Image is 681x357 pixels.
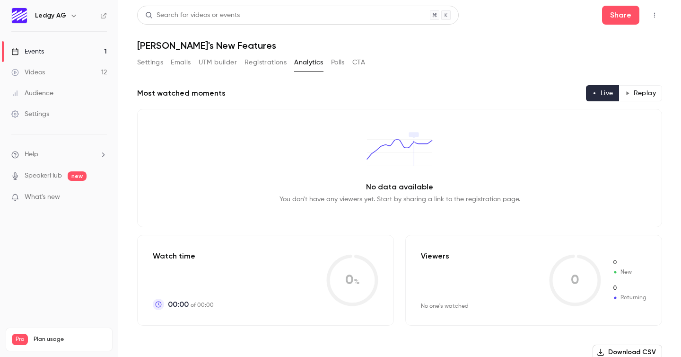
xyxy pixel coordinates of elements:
[12,334,28,345] span: Pro
[153,250,214,262] p: Watch time
[331,55,345,70] button: Polls
[619,85,662,101] button: Replay
[11,89,53,98] div: Audience
[11,47,44,56] div: Events
[612,284,646,293] span: Returning
[68,171,87,181] span: new
[199,55,237,70] button: UTM builder
[168,299,214,310] p: of 00:00
[279,195,520,204] p: You don't have any viewers yet. Start by sharing a link to the registration page.
[294,55,323,70] button: Analytics
[168,299,189,310] span: 00:00
[171,55,191,70] button: Emails
[25,192,60,202] span: What's new
[96,193,107,202] iframe: Noticeable Trigger
[35,11,66,20] h6: Ledgy AG
[34,336,106,343] span: Plan usage
[421,250,449,262] p: Viewers
[137,40,662,51] h1: [PERSON_NAME]'s New Features
[612,294,646,302] span: Returning
[25,150,38,160] span: Help
[11,68,45,77] div: Videos
[244,55,287,70] button: Registrations
[352,55,365,70] button: CTA
[602,6,639,25] button: Share
[145,10,240,20] div: Search for videos or events
[586,85,620,101] button: Live
[137,88,226,99] h2: Most watched moments
[137,55,163,70] button: Settings
[612,268,646,277] span: New
[11,109,49,119] div: Settings
[11,150,107,160] li: help-dropdown-opener
[421,303,469,310] div: No one's watched
[12,8,27,23] img: Ledgy AG
[612,259,646,267] span: New
[366,181,433,193] p: No data available
[25,171,62,181] a: SpeakerHub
